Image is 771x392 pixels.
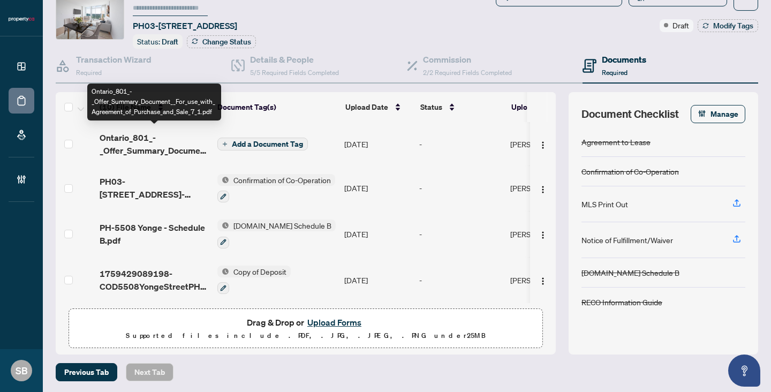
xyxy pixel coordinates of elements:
p: Supported files include .PDF, .JPG, .JPEG, .PNG under 25 MB [75,329,536,342]
td: [PERSON_NAME] [506,257,586,303]
span: 2/2 Required Fields Completed [423,69,512,77]
button: Previous Tab [56,363,117,381]
button: Modify Tags [698,19,758,32]
span: Confirmation of Co-Operation [229,174,335,186]
div: Notice of Fulfillment/Waiver [581,234,673,246]
img: Logo [539,277,547,285]
td: [PERSON_NAME] [506,165,586,212]
img: Logo [539,141,547,149]
span: PH-5508 Yonge - Schedule B.pdf [100,221,209,247]
span: PH03-[STREET_ADDRESS] [133,19,237,32]
td: [PERSON_NAME] [506,211,586,257]
button: Next Tab [126,363,173,381]
div: Status: [133,34,183,49]
span: Upload Date [345,101,388,113]
button: Status Icon[DOMAIN_NAME] Schedule B [217,220,336,248]
span: Copy of Deposit [229,266,291,277]
th: Uploaded By [507,92,587,122]
button: Add a Document Tag [217,138,308,150]
div: [DOMAIN_NAME] Schedule B [581,267,679,278]
h4: Details & People [250,53,339,66]
img: Status Icon [217,174,229,186]
div: - [419,274,502,286]
div: MLS Print Out [581,198,628,210]
span: Modify Tags [713,22,753,29]
th: Status [416,92,507,122]
span: Add a Document Tag [232,140,303,148]
span: Manage [710,105,738,123]
span: Required [602,69,628,77]
button: Change Status [187,35,256,48]
span: SB [16,363,28,378]
span: [DOMAIN_NAME] Schedule B [229,220,336,231]
div: - [419,182,502,194]
td: [DATE] [340,211,415,257]
button: Add a Document Tag [217,137,308,151]
td: [DATE] [340,123,415,165]
span: PH03-[STREET_ADDRESS]- Confirmation.pdf [100,175,209,201]
img: Logo [539,185,547,194]
span: Ontario_801_-_Offer_Summary_Document__For_use_with_Agreement_of_Purchase_and_Sale_7_1.pdf [100,131,209,157]
button: Logo [534,225,551,243]
img: Logo [539,231,547,239]
th: Document Tag(s) [213,92,341,122]
span: Required [76,69,102,77]
div: - [419,228,502,240]
img: Status Icon [217,220,229,231]
div: Confirmation of Co-Operation [581,165,679,177]
td: [PERSON_NAME] [506,123,586,165]
button: Manage [691,105,745,123]
div: RECO Information Guide [581,296,662,308]
th: Upload Date [341,92,416,122]
button: Open asap [728,355,760,387]
span: Draft [162,37,178,47]
button: Status IconCopy of Deposit [217,266,291,295]
span: Drag & Drop or [247,315,365,329]
td: [DATE] [340,257,415,303]
span: Document Checklist [581,107,679,122]
button: Upload Forms [304,315,365,329]
span: 5/5 Required Fields Completed [250,69,339,77]
img: logo [9,16,34,22]
h4: Transaction Wizard [76,53,152,66]
button: Logo [534,272,551,289]
span: 1759429089198-COD5508YongeStreetPH03.pdf [100,267,209,293]
h4: Commission [423,53,512,66]
span: Status [420,101,442,113]
div: - [419,138,502,150]
img: Status Icon [217,266,229,277]
div: Agreement to Lease [581,136,651,148]
span: Previous Tab [64,364,109,381]
span: plus [222,141,228,147]
h4: Documents [602,53,646,66]
div: Ontario_801_-_Offer_Summary_Document__For_use_with_Agreement_of_Purchase_and_Sale_7_1.pdf [87,84,221,120]
button: Status IconConfirmation of Co-Operation [217,174,335,203]
button: Logo [534,179,551,197]
span: Draft [672,19,689,31]
td: [DATE] [340,165,415,212]
span: Drag & Drop orUpload FormsSupported files include .PDF, .JPG, .JPEG, .PNG under25MB [69,309,542,349]
span: Change Status [202,38,251,46]
button: Logo [534,135,551,153]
